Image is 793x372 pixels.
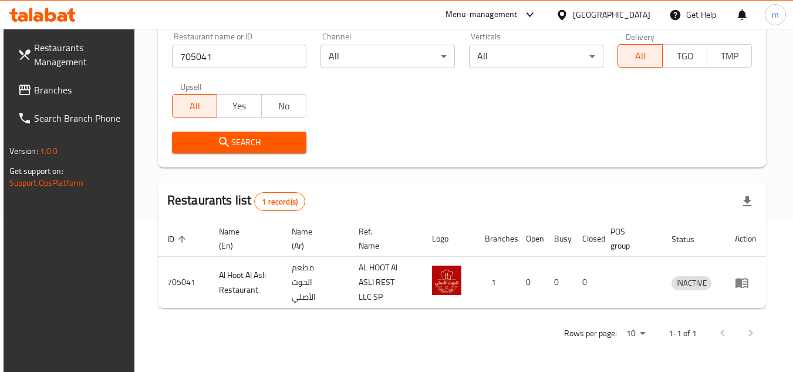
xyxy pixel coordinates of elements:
[222,98,257,115] span: Yes
[282,257,349,309] td: مطعم الحوت الأصلي
[432,266,461,295] img: Al Hoot Al Asli Restaurant
[34,83,127,97] span: Branches
[610,224,649,253] span: POS group
[359,224,409,253] span: Ref. Name
[9,143,38,159] span: Version:
[573,257,601,309] td: 0
[34,41,127,69] span: Restaurants Management
[320,45,455,68] div: All
[34,111,127,125] span: Search Branch Phone
[475,221,517,257] th: Branches
[40,143,58,159] span: 1.0.0
[167,192,305,211] h2: Restaurants list
[475,257,517,309] td: 1
[623,48,658,65] span: All
[469,45,603,68] div: All
[255,196,305,207] span: 1 record(s)
[671,276,711,290] span: INACTIVE
[733,187,761,216] div: Export file
[725,221,766,257] th: Action
[671,232,710,246] span: Status
[172,45,306,68] input: Search for restaurant name or ID..
[8,76,136,104] a: Branches
[292,224,335,253] span: Name (Ar)
[8,104,136,132] a: Search Branch Phone
[707,44,752,68] button: TMP
[180,82,202,91] label: Upsell
[564,326,617,341] p: Rows per page:
[573,8,650,21] div: [GEOGRAPHIC_DATA]
[158,257,210,309] td: 705041
[671,276,711,290] div: INACTIVE
[573,221,601,257] th: Closed
[626,32,655,41] label: Delivery
[158,221,767,309] table: enhanced table
[167,232,190,246] span: ID
[622,325,650,343] div: Rows per page:
[545,221,573,257] th: Busy
[181,135,297,150] span: Search
[9,163,63,179] span: Get support on:
[735,276,757,290] div: Menu
[667,48,703,65] span: TGO
[217,94,262,118] button: Yes
[349,257,423,309] td: AL HOOT Al ASLI REST LLC SP
[517,257,545,309] td: 0
[617,44,663,68] button: All
[172,132,306,153] button: Search
[662,44,707,68] button: TGO
[446,8,518,22] div: Menu-management
[8,33,136,76] a: Restaurants Management
[261,94,306,118] button: No
[517,221,545,257] th: Open
[545,257,573,309] td: 0
[210,257,282,309] td: Al Hoot Al Asli Restaurant
[266,98,302,115] span: No
[177,98,212,115] span: All
[712,48,747,65] span: TMP
[669,326,697,341] p: 1-1 of 1
[423,221,475,257] th: Logo
[772,8,779,21] span: m
[219,224,268,253] span: Name (En)
[172,94,217,118] button: All
[9,175,84,190] a: Support.OpsPlatform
